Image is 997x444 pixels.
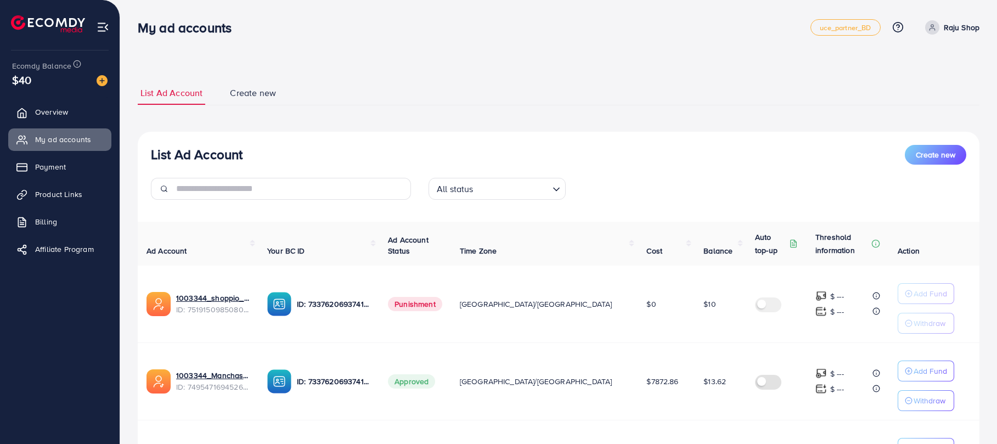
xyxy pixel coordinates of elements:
a: Billing [8,211,111,233]
a: 1003344_Manchaster_1745175503024 [176,370,250,381]
a: Payment [8,156,111,178]
a: Raju Shop [921,20,979,35]
span: $13.62 [703,376,726,387]
span: ID: 7519150985080684551 [176,304,250,315]
a: 1003344_shoppio_1750688962312 [176,293,250,304]
div: <span class='underline'>1003344_shoppio_1750688962312</span></br>7519150985080684551 [176,293,250,315]
img: top-up amount [815,368,827,379]
p: ID: 7337620693741338625 [297,297,370,311]
p: $ --- [830,383,844,396]
span: Ad Account Status [388,234,429,256]
span: Balance [703,245,733,256]
span: Ad Account [147,245,187,256]
p: Add Fund [914,287,947,300]
p: $ --- [830,305,844,318]
span: My ad accounts [35,134,91,145]
p: $ --- [830,367,844,380]
span: Create new [916,149,955,160]
span: $40 [12,72,31,88]
span: Overview [35,106,68,117]
span: $7872.86 [646,376,678,387]
span: Punishment [388,297,442,311]
img: ic-ads-acc.e4c84228.svg [147,369,171,394]
button: Create new [905,145,966,165]
div: <span class='underline'>1003344_Manchaster_1745175503024</span></br>7495471694526988304 [176,370,250,392]
h3: My ad accounts [138,20,240,36]
p: Withdraw [914,317,945,330]
span: Affiliate Program [35,244,94,255]
a: uce_partner_BD [810,19,880,36]
img: logo [11,15,85,32]
span: Payment [35,161,66,172]
p: Auto top-up [755,231,787,257]
span: $10 [703,299,716,310]
span: $0 [646,299,656,310]
button: Add Fund [898,283,954,304]
span: Create new [230,87,276,99]
img: ic-ba-acc.ded83a64.svg [267,292,291,316]
span: All status [435,181,476,197]
img: menu [97,21,109,33]
span: [GEOGRAPHIC_DATA]/[GEOGRAPHIC_DATA] [460,376,612,387]
a: Affiliate Program [8,238,111,260]
span: Action [898,245,920,256]
span: Cost [646,245,662,256]
p: $ --- [830,290,844,303]
span: Ecomdy Balance [12,60,71,71]
span: Approved [388,374,435,389]
span: Time Zone [460,245,497,256]
span: Product Links [35,189,82,200]
p: Withdraw [914,394,945,407]
p: ID: 7337620693741338625 [297,375,370,388]
img: top-up amount [815,306,827,317]
button: Add Fund [898,361,954,381]
button: Withdraw [898,313,954,334]
span: [GEOGRAPHIC_DATA]/[GEOGRAPHIC_DATA] [460,299,612,310]
div: Search for option [429,178,566,200]
p: Add Fund [914,364,947,378]
button: Withdraw [898,390,954,411]
img: image [97,75,108,86]
p: Threshold information [815,231,869,257]
a: My ad accounts [8,128,111,150]
span: uce_partner_BD [820,24,871,31]
a: Overview [8,101,111,123]
span: Billing [35,216,57,227]
span: List Ad Account [140,87,202,99]
img: top-up amount [815,290,827,302]
img: ic-ba-acc.ded83a64.svg [267,369,291,394]
input: Search for option [477,179,548,197]
p: Raju Shop [944,21,979,34]
a: Product Links [8,183,111,205]
span: ID: 7495471694526988304 [176,381,250,392]
img: ic-ads-acc.e4c84228.svg [147,292,171,316]
img: top-up amount [815,383,827,395]
span: Your BC ID [267,245,305,256]
h3: List Ad Account [151,147,243,162]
